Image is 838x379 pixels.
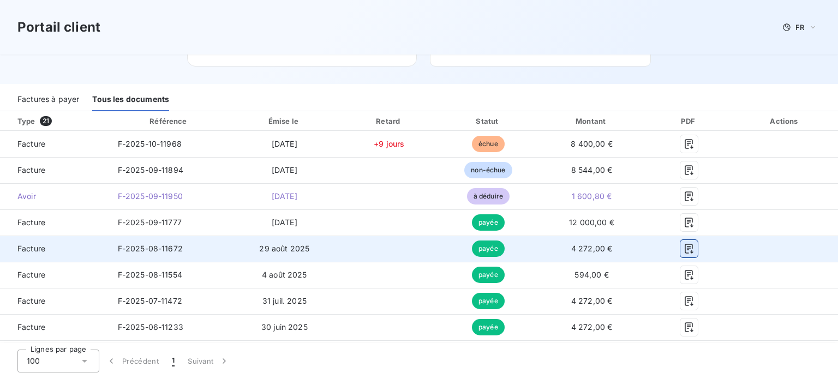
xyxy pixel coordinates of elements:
h3: Portail client [17,17,100,37]
span: Facture [9,165,100,176]
span: 21 [40,116,52,126]
span: F-2025-10-11968 [118,139,182,148]
span: 100 [27,356,40,366]
span: Facture [9,322,100,333]
button: 1 [165,350,181,372]
span: Facture [9,269,100,280]
div: Factures à payer [17,88,79,111]
div: Actions [734,116,836,127]
span: F-2025-09-11894 [118,165,183,175]
span: payée [472,293,505,309]
div: Statut [441,116,535,127]
span: [DATE] [272,139,297,148]
span: 31 juil. 2025 [262,296,307,305]
div: Tous les documents [92,88,169,111]
span: Facture [9,296,100,306]
button: Suivant [181,350,236,372]
span: 12 000,00 € [569,218,614,227]
span: Facture [9,139,100,149]
button: Précédent [99,350,165,372]
div: Retard [341,116,437,127]
span: Facture [9,217,100,228]
span: 4 272,00 € [571,244,613,253]
span: 1 600,80 € [572,191,612,201]
span: 1 [172,356,175,366]
span: à déduire [467,188,510,204]
span: Facture [9,243,100,254]
span: F-2025-09-11777 [118,218,182,227]
span: 8 400,00 € [571,139,613,148]
span: F-2025-09-11950 [118,191,183,201]
span: 4 272,00 € [571,296,613,305]
div: Type [11,116,107,127]
span: 594,00 € [574,270,608,279]
span: payée [472,319,505,335]
span: non-échue [464,162,512,178]
span: 30 juin 2025 [261,322,308,332]
div: Montant [540,116,644,127]
span: 4 août 2025 [262,270,307,279]
span: payée [472,267,505,283]
div: PDF [649,116,730,127]
span: F-2025-07-11472 [118,296,182,305]
span: échue [472,136,505,152]
span: 29 août 2025 [259,244,309,253]
span: +9 jours [374,139,404,148]
div: Référence [149,117,187,125]
span: F-2025-08-11554 [118,270,182,279]
span: payée [472,240,505,257]
span: FR [795,23,804,32]
span: [DATE] [272,165,297,175]
span: Avoir [9,191,100,202]
span: [DATE] [272,218,297,227]
span: F-2025-06-11233 [118,322,183,332]
span: payée [472,214,505,231]
div: Émise le [232,116,337,127]
span: 8 544,00 € [571,165,613,175]
span: [DATE] [272,191,297,201]
span: 4 272,00 € [571,322,613,332]
span: F-2025-08-11672 [118,244,183,253]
